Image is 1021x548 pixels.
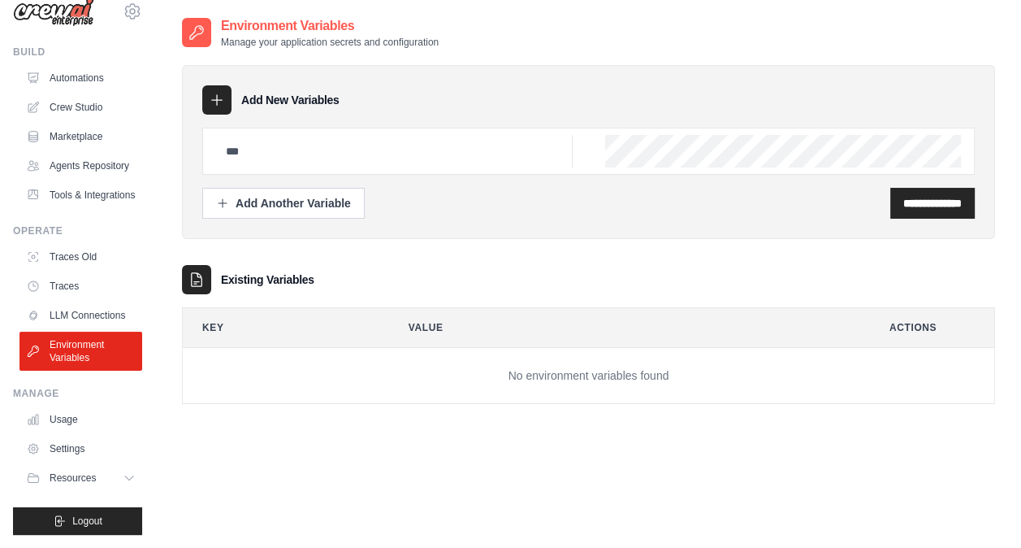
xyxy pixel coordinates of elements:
h3: Existing Variables [221,272,314,288]
th: Actions [870,308,994,347]
a: LLM Connections [19,302,142,328]
a: Environment Variables [19,332,142,371]
th: Value [389,308,857,347]
a: Traces [19,273,142,299]
button: Logout [13,507,142,535]
a: Crew Studio [19,94,142,120]
h3: Add New Variables [241,92,340,108]
a: Tools & Integrations [19,182,142,208]
div: Add Another Variable [216,195,351,211]
a: Agents Repository [19,153,142,179]
a: Traces Old [19,244,142,270]
p: Manage your application secrets and configuration [221,36,439,49]
a: Settings [19,436,142,462]
a: Automations [19,65,142,91]
div: Operate [13,224,142,237]
a: Marketplace [19,124,142,150]
td: No environment variables found [183,348,994,404]
h2: Environment Variables [221,16,439,36]
div: Build [13,46,142,59]
span: Resources [50,472,96,485]
div: Manage [13,387,142,400]
button: Resources [19,465,142,491]
button: Add Another Variable [202,188,365,219]
th: Key [183,308,376,347]
a: Usage [19,407,142,433]
span: Logout [72,515,102,528]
